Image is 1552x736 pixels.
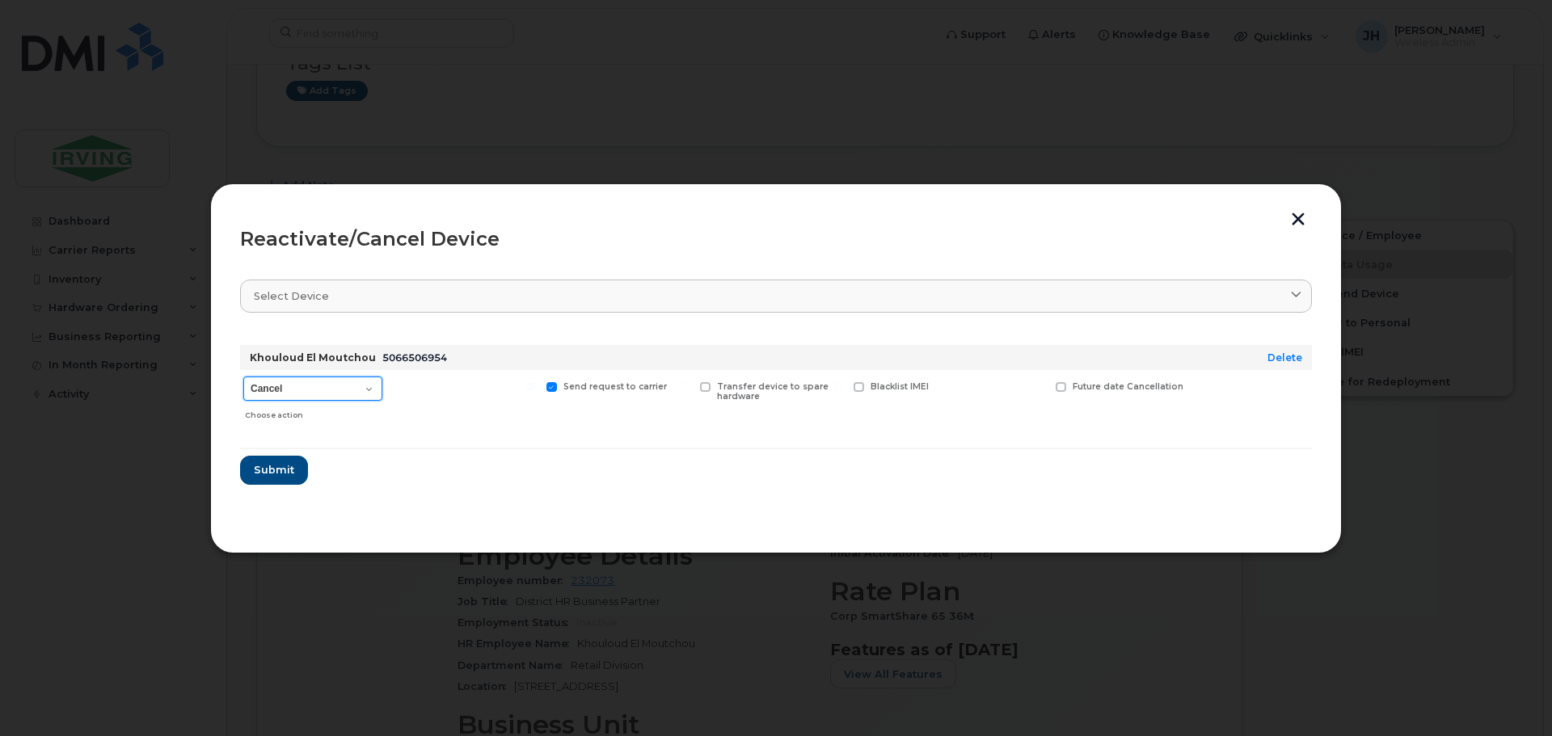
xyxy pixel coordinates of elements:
span: Blacklist IMEI [871,381,929,392]
span: Submit [254,462,294,477]
div: Choose action [245,402,382,422]
input: Blacklist IMEI [834,382,842,390]
span: Send request to carrier [563,381,667,392]
span: 5066506954 [382,351,447,364]
strong: Khouloud El Moutchou [250,351,376,364]
input: Future date Cancellation [1036,382,1044,390]
input: Send request to carrier [527,382,535,390]
span: Select device [254,288,329,304]
div: Reactivate/Cancel Device [240,229,1312,249]
button: Submit [240,456,308,485]
span: Future date Cancellation [1073,381,1183,392]
input: Transfer device to spare hardware [681,382,689,390]
a: Select device [240,280,1312,313]
span: Transfer device to spare hardware [717,381,829,402]
a: Delete [1267,351,1302,364]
